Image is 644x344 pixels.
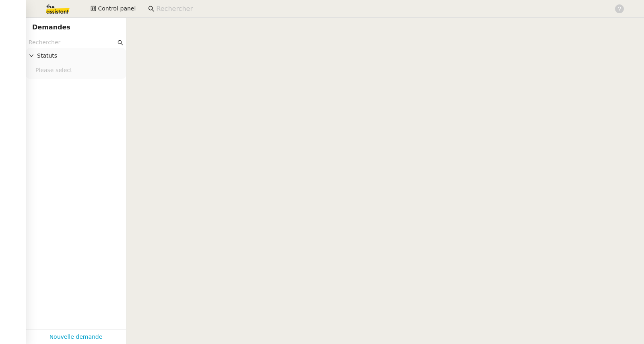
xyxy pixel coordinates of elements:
[37,51,123,60] span: Statuts
[156,4,606,15] input: Rechercher
[50,332,103,342] a: Nouvelle demande
[26,48,126,64] div: Statuts
[29,38,116,47] input: Rechercher
[98,4,136,13] span: Control panel
[32,22,70,33] nz-page-header-title: Demandes
[86,3,140,15] button: Control panel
